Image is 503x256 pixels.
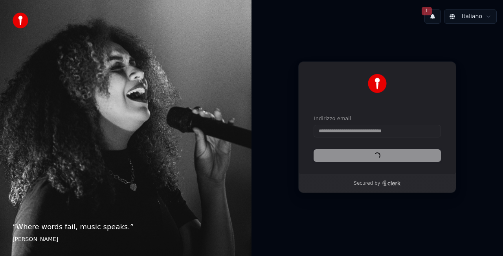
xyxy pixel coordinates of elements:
[424,9,441,24] button: 1
[368,74,387,93] img: Youka
[422,7,432,15] span: 1
[13,236,239,243] footer: [PERSON_NAME]
[382,180,401,186] a: Clerk logo
[13,13,28,28] img: youka
[354,180,380,187] p: Secured by
[13,221,239,232] p: “ Where words fail, music speaks. ”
